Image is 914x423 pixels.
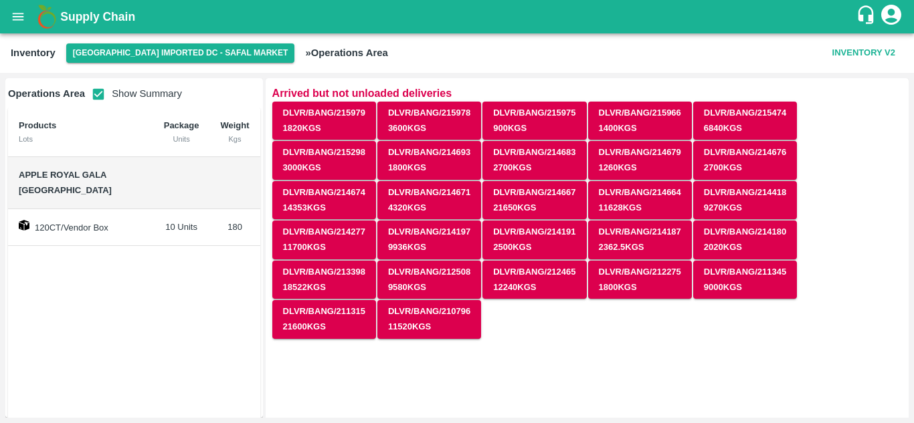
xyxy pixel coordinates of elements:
[856,5,879,29] div: customer-support
[85,88,182,99] span: Show Summary
[377,181,481,220] button: DLVR/BANG/2146714320Kgs
[220,120,249,130] b: Weight
[272,181,376,220] button: DLVR/BANG/21467414353Kgs
[588,181,692,220] button: DLVR/BANG/21466411628Kgs
[19,220,29,231] img: box
[19,120,56,130] b: Products
[482,221,586,259] button: DLVR/BANG/2141912500Kgs
[377,261,481,299] button: DLVR/BANG/2125089580Kgs
[305,47,387,58] b: » Operations Area
[693,141,797,180] button: DLVR/BANG/2146762700Kgs
[482,181,586,220] button: DLVR/BANG/21466721650Kgs
[8,88,85,99] b: Operations Area
[272,102,376,140] button: DLVR/BANG/2159791820Kgs
[879,3,903,31] div: account of current user
[272,261,376,299] button: DLVR/BANG/21339818522Kgs
[827,41,901,65] button: Inventory V2
[693,261,797,299] button: DLVR/BANG/2113459000Kgs
[588,141,692,180] button: DLVR/BANG/2146791260Kgs
[272,141,376,180] button: DLVR/BANG/2152983000Kgs
[693,221,797,259] button: DLVR/BANG/2141802020Kgs
[3,1,33,32] button: open drawer
[272,300,376,339] button: DLVR/BANG/21131521600Kgs
[153,209,210,246] td: 10 Units
[588,102,692,140] button: DLVR/BANG/2159661400Kgs
[482,141,586,180] button: DLVR/BANG/2146832700Kgs
[377,141,481,180] button: DLVR/BANG/2146931800Kgs
[272,221,376,259] button: DLVR/BANG/21427711700Kgs
[60,10,135,23] b: Supply Chain
[482,102,586,140] button: DLVR/BANG/215975900Kgs
[60,7,856,26] a: Supply Chain
[588,221,692,259] button: DLVR/BANG/2141872362.5Kgs
[693,102,797,140] button: DLVR/BANG/2154746840Kgs
[33,3,60,30] img: logo
[19,170,112,195] span: Apple Royal Gala [GEOGRAPHIC_DATA]
[220,133,249,145] div: Kgs
[209,209,260,246] td: 180
[482,261,586,299] button: DLVR/BANG/21246512240Kgs
[377,221,481,259] button: DLVR/BANG/2141979936Kgs
[164,133,199,145] div: Units
[19,133,143,145] div: Lots
[272,85,902,102] p: Arrived but not unloaded deliveries
[377,300,481,339] button: DLVR/BANG/21079611520Kgs
[11,47,56,58] b: Inventory
[164,120,199,130] b: Package
[377,102,481,140] button: DLVR/BANG/2159783600Kgs
[588,261,692,299] button: DLVR/BANG/2122751800Kgs
[66,43,295,63] button: Select DC
[693,181,797,220] button: DLVR/BANG/2144189270Kgs
[8,209,153,246] td: 120CT/Vendor Box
